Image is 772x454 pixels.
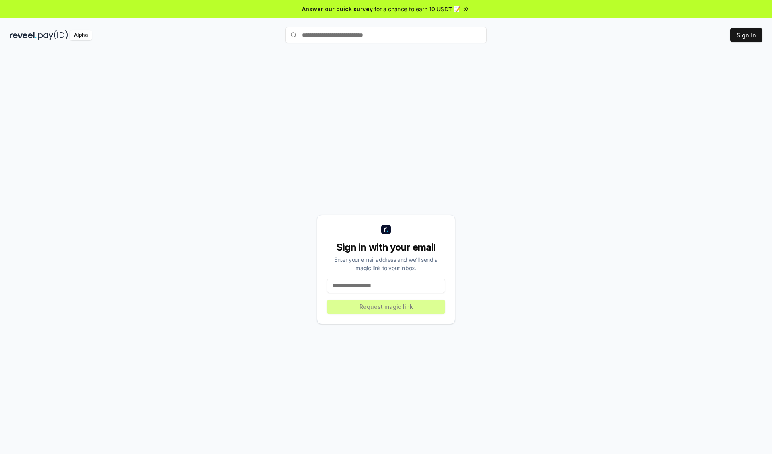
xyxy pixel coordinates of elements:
img: reveel_dark [10,30,37,40]
div: Alpha [70,30,92,40]
img: pay_id [38,30,68,40]
div: Sign in with your email [327,241,445,254]
img: logo_small [381,225,391,234]
div: Enter your email address and we’ll send a magic link to your inbox. [327,255,445,272]
button: Sign In [730,28,762,42]
span: Answer our quick survey [302,5,373,13]
span: for a chance to earn 10 USDT 📝 [374,5,460,13]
